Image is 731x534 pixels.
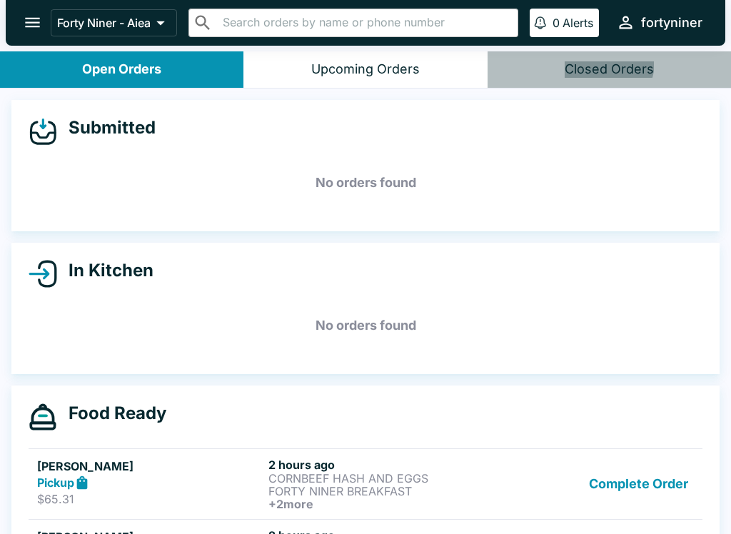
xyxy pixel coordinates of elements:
button: fortyniner [610,7,708,38]
h5: [PERSON_NAME] [37,458,263,475]
h6: 2 hours ago [268,458,494,472]
strong: Pickup [37,475,74,490]
p: 0 [553,16,560,30]
h4: Food Ready [57,403,166,424]
button: Forty Niner - Aiea [51,9,177,36]
button: open drawer [14,4,51,41]
div: Upcoming Orders [311,61,420,78]
div: Open Orders [82,61,161,78]
p: FORTY NINER BREAKFAST [268,485,494,498]
p: Alerts [563,16,593,30]
p: CORNBEEF HASH AND EGGS [268,472,494,485]
h5: No orders found [29,300,702,351]
a: [PERSON_NAME]Pickup$65.312 hours agoCORNBEEF HASH AND EGGSFORTY NINER BREAKFAST+2moreComplete Order [29,448,702,519]
button: Complete Order [583,458,694,510]
h4: Submitted [57,117,156,138]
div: Closed Orders [565,61,654,78]
p: Forty Niner - Aiea [57,16,151,30]
h6: + 2 more [268,498,494,510]
h4: In Kitchen [57,260,153,281]
h5: No orders found [29,157,702,208]
div: fortyniner [641,14,702,31]
input: Search orders by name or phone number [218,13,512,33]
p: $65.31 [37,492,263,506]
